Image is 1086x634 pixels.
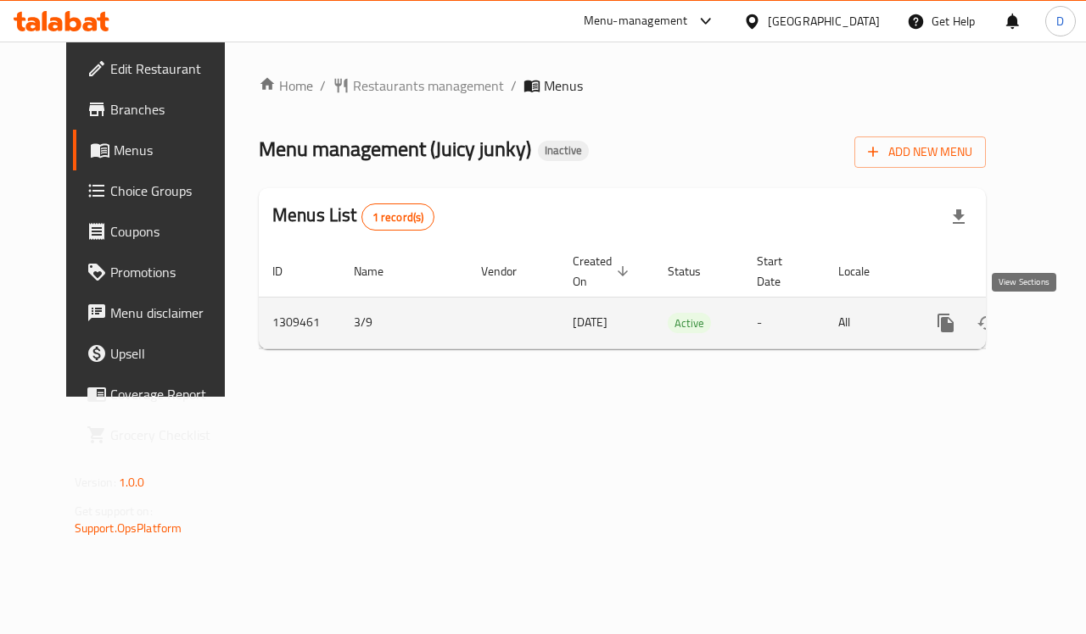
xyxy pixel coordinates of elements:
[272,203,434,231] h2: Menus List
[110,58,234,79] span: Edit Restaurant
[73,211,248,252] a: Coupons
[73,48,248,89] a: Edit Restaurant
[119,471,145,493] span: 1.0.0
[362,209,434,225] span: 1 record(s)
[854,136,986,168] button: Add New Menu
[743,297,825,348] td: -
[1056,12,1064,31] span: D
[73,130,248,170] a: Menus
[73,292,248,333] a: Menu disclaimer
[868,142,972,163] span: Add New Menu
[110,425,234,445] span: Grocery Checklist
[110,221,234,242] span: Coupons
[73,333,248,374] a: Upsell
[75,471,116,493] span: Version:
[481,261,539,281] span: Vendor
[573,311,607,333] span: [DATE]
[110,99,234,120] span: Branches
[75,500,153,522] span: Get support on:
[584,11,688,31] div: Menu-management
[114,140,234,160] span: Menus
[573,251,634,292] span: Created On
[73,414,248,455] a: Grocery Checklist
[361,203,435,231] div: Total records count
[668,261,723,281] span: Status
[73,374,248,414] a: Coverage Report
[110,303,234,323] span: Menu disclaimer
[73,252,248,292] a: Promotions
[538,141,589,161] div: Inactive
[333,75,504,96] a: Restaurants management
[838,261,892,281] span: Locale
[511,75,517,96] li: /
[73,170,248,211] a: Choice Groups
[110,384,234,404] span: Coverage Report
[320,75,326,96] li: /
[668,313,711,333] div: Active
[354,261,406,281] span: Name
[825,297,912,348] td: All
[926,303,966,343] button: more
[259,75,313,96] a: Home
[340,297,467,348] td: 3/9
[110,343,234,364] span: Upsell
[353,75,504,96] span: Restaurants management
[768,12,880,31] div: [GEOGRAPHIC_DATA]
[938,197,979,237] div: Export file
[259,297,340,348] td: 1309461
[110,181,234,201] span: Choice Groups
[259,75,986,96] nav: breadcrumb
[73,89,248,130] a: Branches
[668,314,711,333] span: Active
[75,517,182,539] a: Support.OpsPlatform
[110,262,234,282] span: Promotions
[272,261,305,281] span: ID
[544,75,583,96] span: Menus
[757,251,804,292] span: Start Date
[538,143,589,158] span: Inactive
[259,130,531,168] span: Menu management ( Juicy junky )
